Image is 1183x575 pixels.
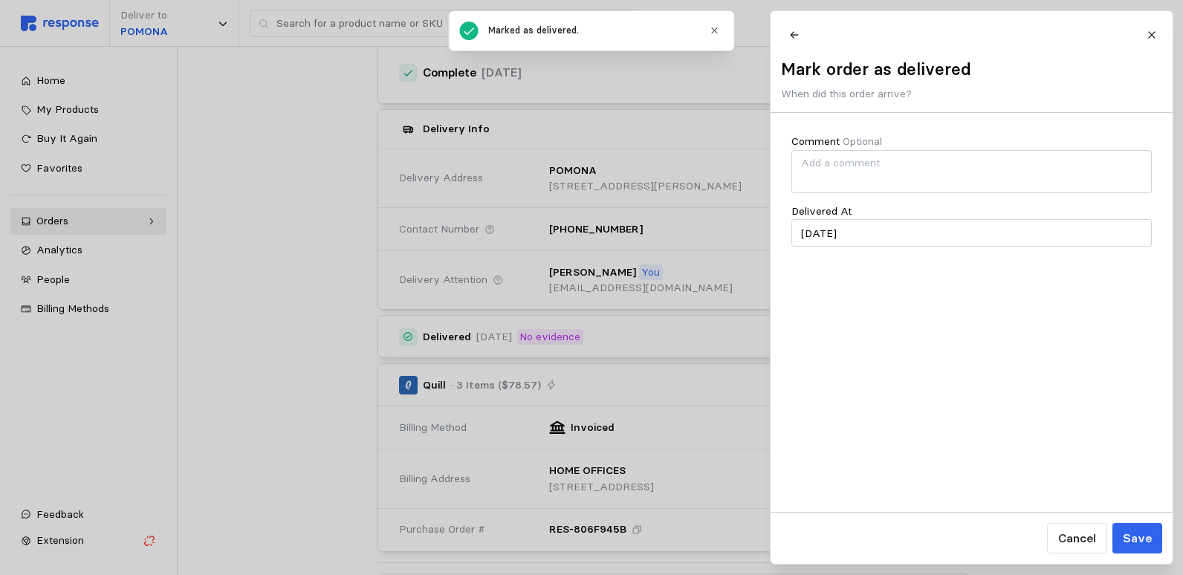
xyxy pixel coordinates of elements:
p: Save [1122,529,1151,548]
h2: Mark order as delivered [781,58,970,81]
p: Cancel [1057,529,1095,548]
div: Marked as delivered. [488,24,703,37]
button: Cancel [1046,523,1106,553]
button: Save [1112,523,1161,553]
p: When did this order arrive? [781,86,970,103]
span: Optional [843,134,882,148]
p: Comment [791,134,882,150]
p: Delivered At [791,204,852,220]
